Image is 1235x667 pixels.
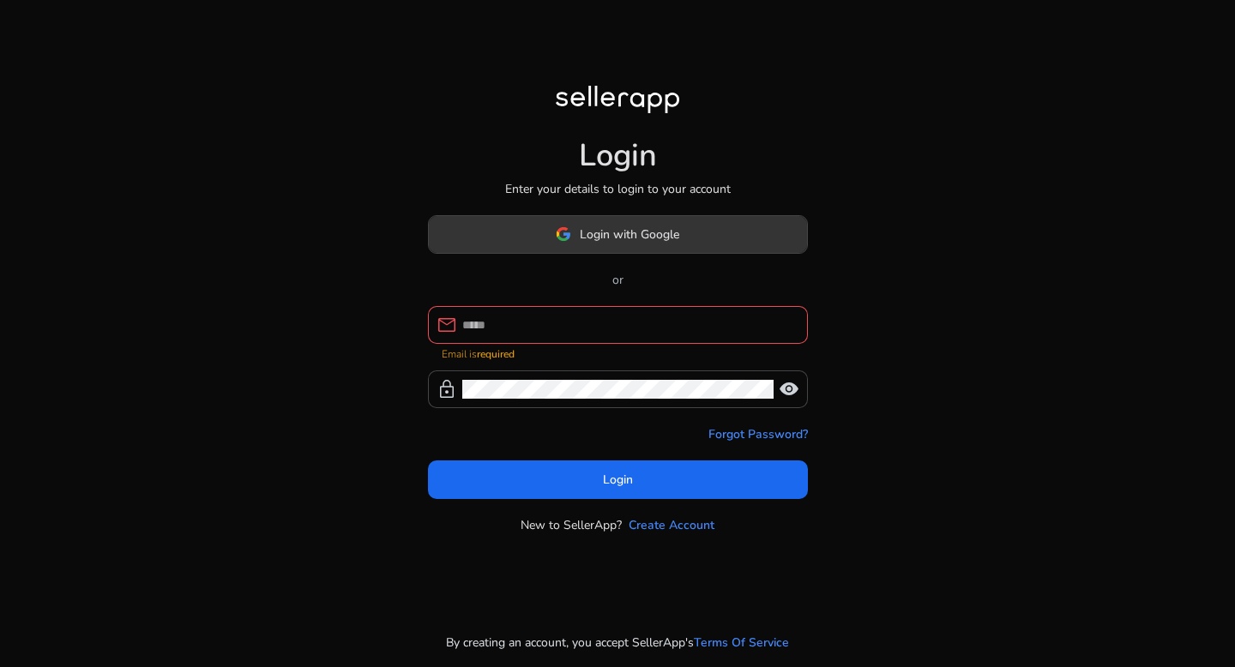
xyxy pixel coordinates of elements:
[442,344,794,362] mat-error: Email is
[477,347,515,361] strong: required
[428,271,808,289] p: or
[694,634,789,652] a: Terms Of Service
[437,379,457,400] span: lock
[556,226,571,242] img: google-logo.svg
[629,516,714,534] a: Create Account
[428,460,808,499] button: Login
[428,215,808,254] button: Login with Google
[708,425,808,443] a: Forgot Password?
[779,379,799,400] span: visibility
[437,315,457,335] span: mail
[580,225,679,243] span: Login with Google
[505,180,731,198] p: Enter your details to login to your account
[521,516,622,534] p: New to SellerApp?
[579,137,657,174] h1: Login
[603,471,633,489] span: Login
